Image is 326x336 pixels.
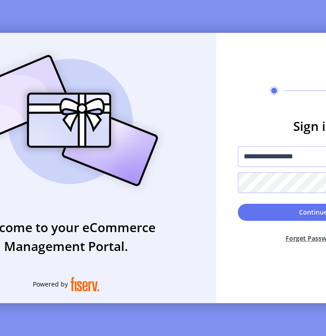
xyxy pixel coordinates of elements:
span: Powered by [33,279,68,289]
